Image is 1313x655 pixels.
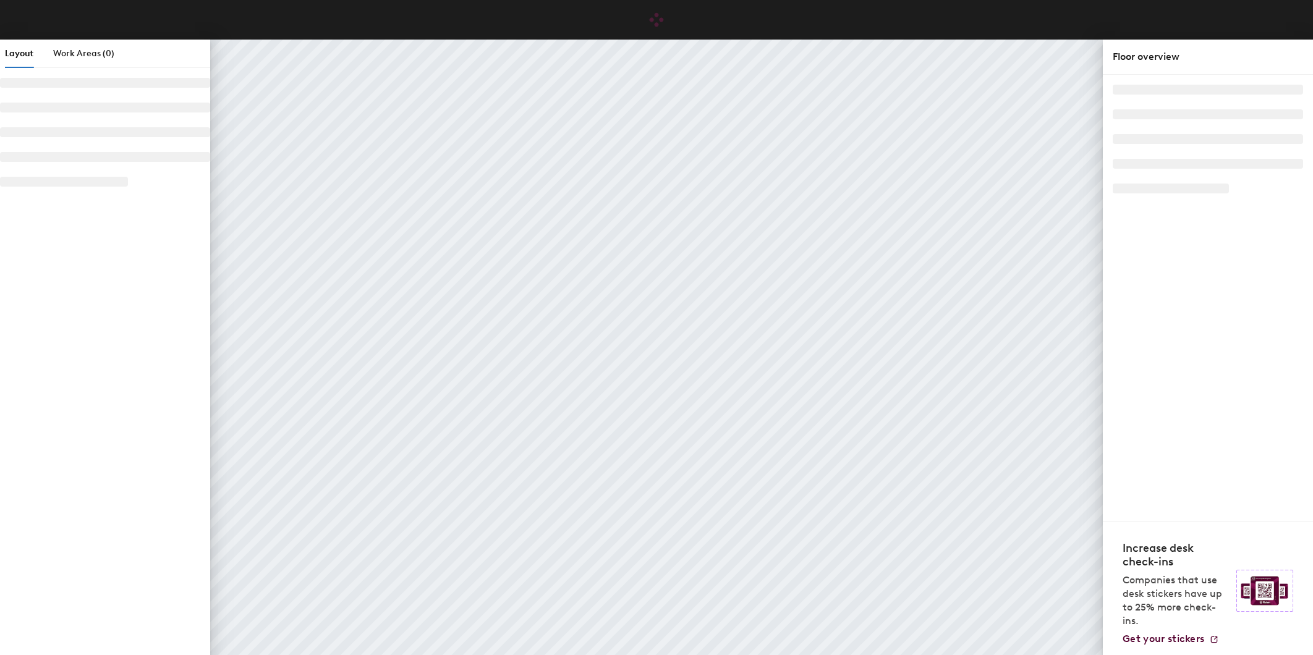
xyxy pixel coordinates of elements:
[1236,570,1293,612] img: Sticker logo
[1123,541,1229,568] h4: Increase desk check-ins
[1113,49,1303,64] div: Floor overview
[53,48,114,59] span: Work Areas (0)
[1123,633,1204,644] span: Get your stickers
[5,48,33,59] span: Layout
[1123,573,1229,628] p: Companies that use desk stickers have up to 25% more check-ins.
[1123,633,1219,645] a: Get your stickers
